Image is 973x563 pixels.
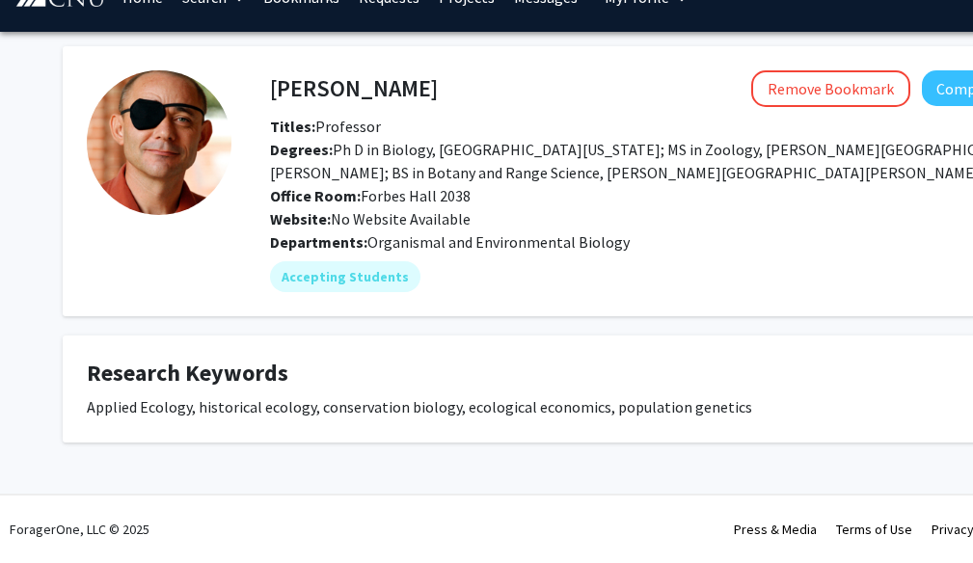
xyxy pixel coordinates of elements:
b: Office Room: [270,186,361,205]
a: Press & Media [734,521,817,538]
a: Terms of Use [836,521,912,538]
img: Profile Picture [87,70,231,215]
button: Remove Bookmark [751,70,910,107]
iframe: Chat [14,476,82,549]
b: Website: [270,209,331,228]
b: Departments: [270,232,367,252]
span: Forbes Hall 2038 [270,186,471,205]
span: Organismal and Environmental Biology [367,232,630,252]
div: ForagerOne, LLC © 2025 [10,496,149,563]
h4: [PERSON_NAME] [270,70,438,106]
b: Degrees: [270,140,333,159]
mat-chip: Accepting Students [270,261,420,292]
span: No Website Available [270,209,471,228]
span: Professor [270,117,381,136]
b: Titles: [270,117,315,136]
